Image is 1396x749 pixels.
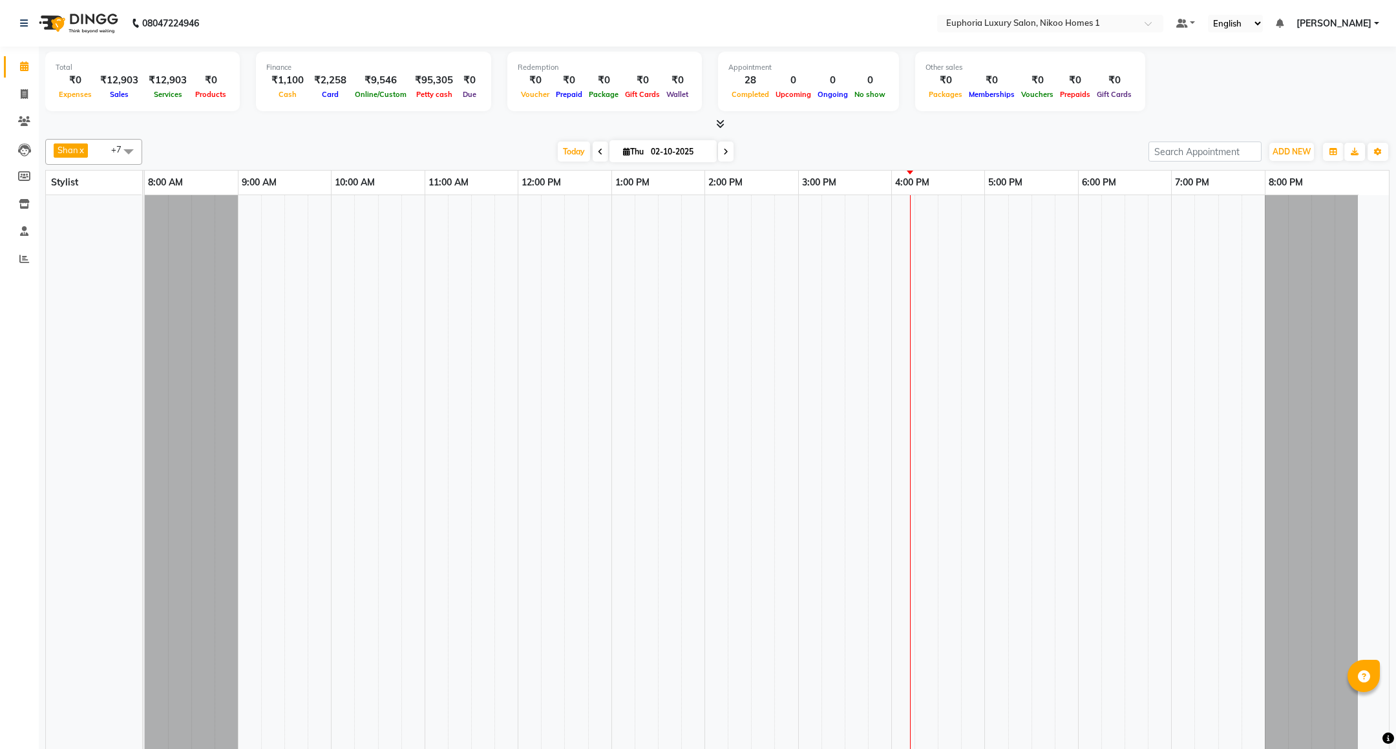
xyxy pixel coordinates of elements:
[266,62,481,73] div: Finance
[413,90,456,99] span: Petty cash
[772,90,814,99] span: Upcoming
[1148,142,1262,162] input: Search Appointment
[925,73,966,88] div: ₹0
[553,90,586,99] span: Prepaid
[33,5,122,41] img: logo
[728,62,889,73] div: Appointment
[352,73,410,88] div: ₹9,546
[332,173,378,192] a: 10:00 AM
[78,145,84,155] a: x
[1094,90,1135,99] span: Gift Cards
[586,90,622,99] span: Package
[851,90,889,99] span: No show
[518,62,692,73] div: Redemption
[352,90,410,99] span: Online/Custom
[553,73,586,88] div: ₹0
[1273,147,1311,156] span: ADD NEW
[892,173,933,192] a: 4:00 PM
[728,73,772,88] div: 28
[620,147,647,156] span: Thu
[558,142,590,162] span: Today
[985,173,1026,192] a: 5:00 PM
[814,90,851,99] span: Ongoing
[622,90,663,99] span: Gift Cards
[1018,90,1057,99] span: Vouchers
[111,144,131,154] span: +7
[925,90,966,99] span: Packages
[58,145,78,155] span: Shan
[622,73,663,88] div: ₹0
[586,73,622,88] div: ₹0
[612,173,653,192] a: 1:00 PM
[518,173,564,192] a: 12:00 PM
[1057,73,1094,88] div: ₹0
[410,73,458,88] div: ₹95,305
[143,73,192,88] div: ₹12,903
[266,73,309,88] div: ₹1,100
[1172,173,1212,192] a: 7:00 PM
[728,90,772,99] span: Completed
[460,90,480,99] span: Due
[1057,90,1094,99] span: Prepaids
[518,73,553,88] div: ₹0
[1269,143,1314,161] button: ADD NEW
[647,142,712,162] input: 2025-10-02
[142,5,199,41] b: 08047224946
[799,173,840,192] a: 3:00 PM
[851,73,889,88] div: 0
[966,90,1018,99] span: Memberships
[1018,73,1057,88] div: ₹0
[1079,173,1119,192] a: 6:00 PM
[56,62,229,73] div: Total
[192,90,229,99] span: Products
[151,90,185,99] span: Services
[95,73,143,88] div: ₹12,903
[425,173,472,192] a: 11:00 AM
[309,73,352,88] div: ₹2,258
[925,62,1135,73] div: Other sales
[51,176,78,188] span: Stylist
[319,90,342,99] span: Card
[56,90,95,99] span: Expenses
[145,173,186,192] a: 8:00 AM
[663,90,692,99] span: Wallet
[458,73,481,88] div: ₹0
[1094,73,1135,88] div: ₹0
[56,73,95,88] div: ₹0
[518,90,553,99] span: Voucher
[1296,17,1371,30] span: [PERSON_NAME]
[107,90,132,99] span: Sales
[705,173,746,192] a: 2:00 PM
[663,73,692,88] div: ₹0
[1265,173,1306,192] a: 8:00 PM
[192,73,229,88] div: ₹0
[238,173,280,192] a: 9:00 AM
[814,73,851,88] div: 0
[966,73,1018,88] div: ₹0
[772,73,814,88] div: 0
[275,90,300,99] span: Cash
